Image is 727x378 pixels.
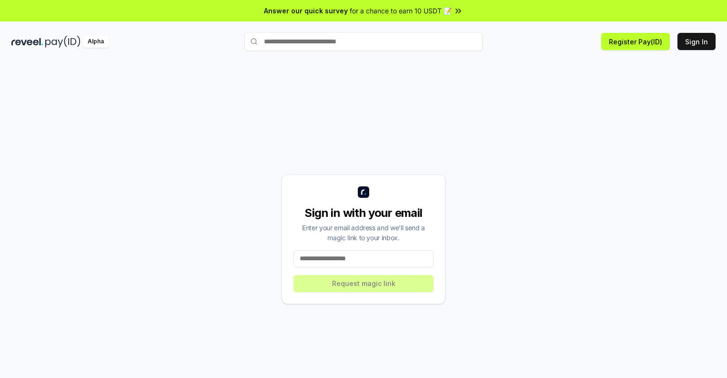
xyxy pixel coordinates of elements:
div: Alpha [82,36,109,48]
span: Answer our quick survey [264,6,348,16]
button: Register Pay(ID) [601,33,670,50]
div: Enter your email address and we’ll send a magic link to your inbox. [293,223,434,243]
img: pay_id [45,36,81,48]
span: for a chance to earn 10 USDT 📝 [350,6,452,16]
div: Sign in with your email [293,205,434,221]
img: reveel_dark [11,36,43,48]
button: Sign In [677,33,716,50]
img: logo_small [358,186,369,198]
